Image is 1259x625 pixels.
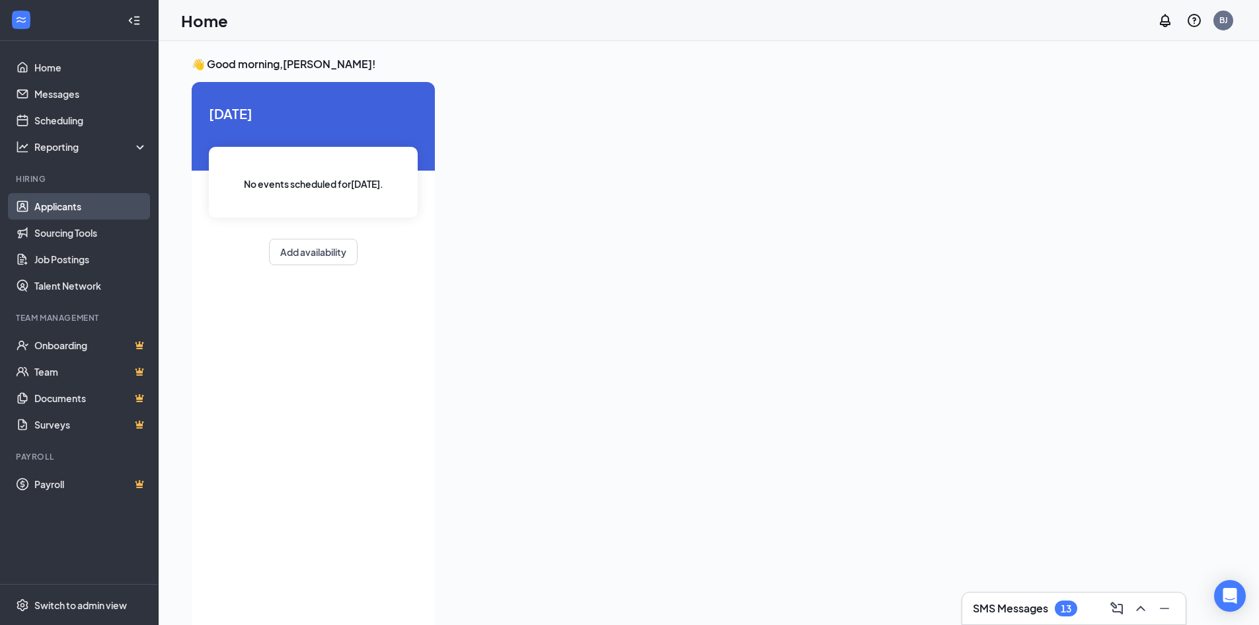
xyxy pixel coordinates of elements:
[34,220,147,246] a: Sourcing Tools
[34,471,147,497] a: PayrollCrown
[1133,601,1149,616] svg: ChevronUp
[1186,13,1202,28] svg: QuestionInfo
[973,601,1048,616] h3: SMS Messages
[1214,580,1246,612] div: Open Intercom Messenger
[1157,601,1172,616] svg: Minimize
[1106,598,1127,619] button: ComposeMessage
[1130,598,1151,619] button: ChevronUp
[128,14,141,27] svg: Collapse
[34,599,127,612] div: Switch to admin view
[16,599,29,612] svg: Settings
[244,177,383,191] span: No events scheduled for [DATE] .
[34,246,147,272] a: Job Postings
[269,239,358,265] button: Add availability
[1219,15,1228,26] div: BJ
[34,140,148,153] div: Reporting
[16,140,29,153] svg: Analysis
[34,332,147,358] a: OnboardingCrown
[34,358,147,385] a: TeamCrown
[1061,603,1071,614] div: 13
[34,81,147,107] a: Messages
[209,103,418,124] span: [DATE]
[34,193,147,220] a: Applicants
[1154,598,1175,619] button: Minimize
[34,107,147,134] a: Scheduling
[34,272,147,299] a: Talent Network
[181,9,228,32] h1: Home
[192,57,1186,71] h3: 👋 Good morning, [PERSON_NAME] !
[16,451,145,462] div: Payroll
[1109,601,1125,616] svg: ComposeMessage
[16,312,145,323] div: Team Management
[34,385,147,411] a: DocumentsCrown
[15,13,28,26] svg: WorkstreamLogo
[34,411,147,438] a: SurveysCrown
[34,54,147,81] a: Home
[16,173,145,185] div: Hiring
[1157,13,1173,28] svg: Notifications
